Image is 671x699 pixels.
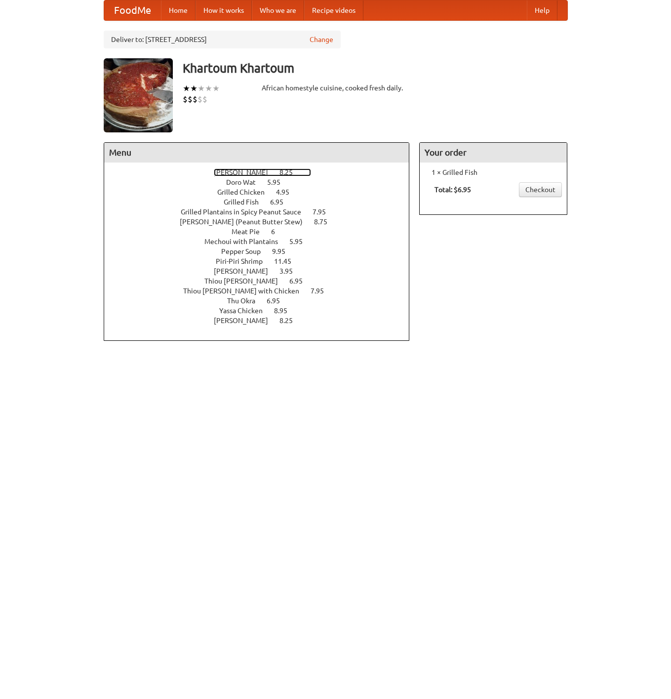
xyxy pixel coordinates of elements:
a: Grilled Plantains in Spicy Peanut Sauce 7.95 [181,208,344,216]
a: Recipe videos [304,0,363,20]
li: 1 × Grilled Fish [425,167,562,177]
span: 6.95 [289,277,313,285]
a: Doro Wat 5.95 [226,178,299,186]
a: Pepper Soup 9.95 [221,247,304,255]
a: [PERSON_NAME] 8.25 [214,168,311,176]
li: ★ [212,83,220,94]
li: ★ [190,83,197,94]
span: 3.95 [279,267,303,275]
a: Thu Okra 6.95 [227,297,298,305]
span: 7.95 [313,208,336,216]
h4: Your order [420,143,567,163]
span: [PERSON_NAME] (Peanut Butter Stew) [180,218,313,226]
span: [PERSON_NAME] [214,168,278,176]
span: Pepper Soup [221,247,271,255]
h4: Menu [104,143,409,163]
a: [PERSON_NAME] (Peanut Butter Stew) 8.75 [180,218,346,226]
span: 11.45 [274,257,301,265]
b: Total: $6.95 [434,186,471,194]
span: Thiou [PERSON_NAME] [204,277,288,285]
img: angular.jpg [104,58,173,132]
div: Deliver to: [STREET_ADDRESS] [104,31,341,48]
span: 4.95 [276,188,299,196]
span: Mechoui with Plantains [204,238,288,246]
span: Grilled Fish [224,198,269,206]
a: Mechoui with Plantains 5.95 [204,238,321,246]
a: Piri-Piri Shrimp 11.45 [216,257,310,265]
li: ★ [197,83,205,94]
span: 9.95 [272,247,295,255]
a: Help [527,0,557,20]
li: $ [193,94,197,105]
span: Doro Wat [226,178,266,186]
a: [PERSON_NAME] 3.95 [214,267,311,275]
span: Meat Pie [232,228,270,236]
a: Grilled Fish 6.95 [224,198,302,206]
a: Thiou [PERSON_NAME] 6.95 [204,277,321,285]
span: 5.95 [267,178,290,186]
a: Grilled Chicken 4.95 [217,188,308,196]
span: 8.75 [314,218,337,226]
span: Grilled Chicken [217,188,275,196]
span: Grilled Plantains in Spicy Peanut Sauce [181,208,311,216]
span: 6.95 [267,297,290,305]
span: [PERSON_NAME] [214,317,278,325]
h3: Khartoum Khartoum [183,58,568,78]
li: ★ [183,83,190,94]
li: $ [202,94,207,105]
span: 7.95 [311,287,334,295]
span: Piri-Piri Shrimp [216,257,273,265]
a: FoodMe [104,0,161,20]
span: 8.25 [279,168,303,176]
a: Change [310,35,333,44]
a: Meat Pie 6 [232,228,293,236]
li: $ [197,94,202,105]
span: 8.95 [274,307,297,315]
span: Thu Okra [227,297,265,305]
a: How it works [196,0,252,20]
span: 6.95 [270,198,293,206]
span: 5.95 [289,238,313,246]
a: Who we are [252,0,304,20]
div: African homestyle cuisine, cooked fresh daily. [262,83,410,93]
span: 6 [271,228,285,236]
span: Yassa Chicken [219,307,273,315]
li: ★ [205,83,212,94]
span: Thiou [PERSON_NAME] with Chicken [183,287,309,295]
a: Home [161,0,196,20]
li: $ [183,94,188,105]
a: [PERSON_NAME] 8.25 [214,317,311,325]
span: 8.25 [279,317,303,325]
a: Thiou [PERSON_NAME] with Chicken 7.95 [183,287,342,295]
span: [PERSON_NAME] [214,267,278,275]
li: $ [188,94,193,105]
a: Yassa Chicken 8.95 [219,307,306,315]
a: Checkout [519,182,562,197]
